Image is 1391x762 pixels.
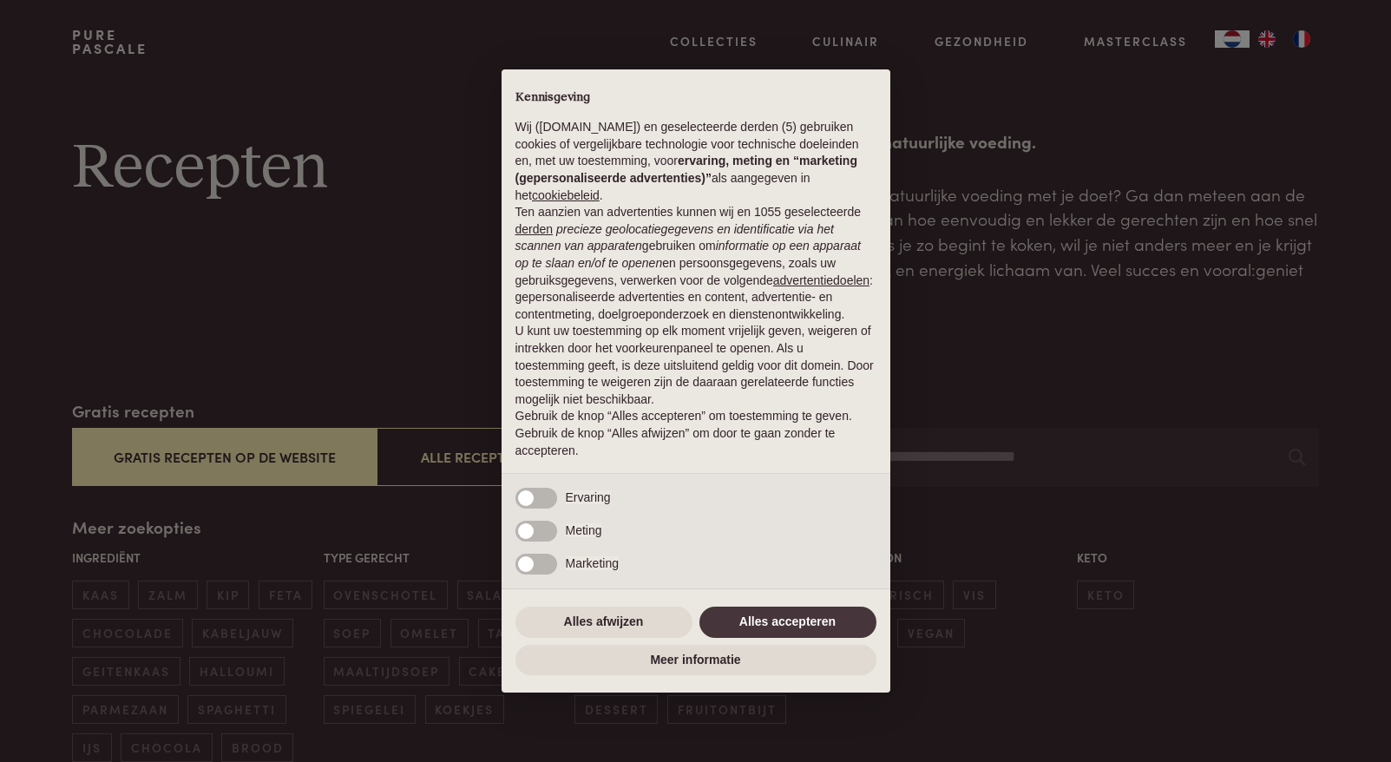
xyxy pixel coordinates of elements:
em: precieze geolocatiegegevens en identificatie via het scannen van apparaten [515,222,834,253]
p: Ten aanzien van advertenties kunnen wij en 1055 geselecteerde gebruiken om en persoonsgegevens, z... [515,204,876,323]
span: Meting [566,523,602,537]
strong: ervaring, meting en “marketing (gepersonaliseerde advertenties)” [515,154,857,185]
p: U kunt uw toestemming op elk moment vrijelijk geven, weigeren of intrekken door het voorkeurenpan... [515,323,876,408]
a: cookiebeleid [532,188,600,202]
span: Marketing [566,556,619,570]
span: Ervaring [566,490,611,504]
button: Alles accepteren [699,607,876,638]
em: informatie op een apparaat op te slaan en/of te openen [515,239,862,270]
button: Meer informatie [515,645,876,676]
h2: Kennisgeving [515,90,876,106]
button: derden [515,221,554,239]
button: Alles afwijzen [515,607,692,638]
p: Gebruik de knop “Alles accepteren” om toestemming te geven. Gebruik de knop “Alles afwijzen” om d... [515,408,876,459]
button: advertentiedoelen [773,273,869,290]
p: Wij ([DOMAIN_NAME]) en geselecteerde derden (5) gebruiken cookies of vergelijkbare technologie vo... [515,119,876,204]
